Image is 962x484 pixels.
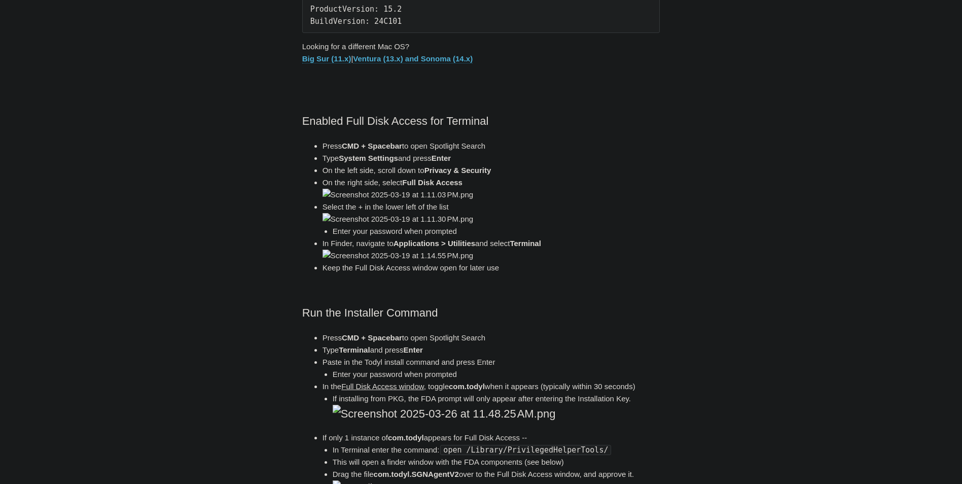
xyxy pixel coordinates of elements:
li: Paste in the Todyl install command and press Enter [323,356,660,381]
strong: Applications > Utilities [394,239,475,248]
li: If installing from PKG, the FDA prompt will only appear after entering the Installation Key. [333,393,660,423]
h2: Run the Installer Command [302,304,660,322]
img: Screenshot 2025-03-26 at 11.48.25 AM.png [333,405,556,423]
strong: com.todyl [449,382,485,391]
strong: CMD + Spacebar [342,333,402,342]
img: Screenshot 2025-03-19 at 1.14.55 PM.png [323,250,473,262]
img: Screenshot 2025-03-19 at 1.11.03 PM.png [323,189,473,201]
strong: System Settings [339,154,398,162]
li: Keep the Full Disk Access window open for later use [323,262,660,274]
li: On the right side, select [323,177,660,201]
img: Screenshot 2025-03-19 at 1.11.30 PM.png [323,213,473,225]
strong: Privacy & Security [424,166,491,175]
li: Type and press [323,344,660,356]
li: Press to open Spotlight Search [323,332,660,344]
li: Type and press [323,152,660,164]
li: On the left side, scroll down to [323,164,660,177]
li: In Terminal enter the command: [333,444,660,456]
a: Ventura (13.x) and Sonoma (14.x) [353,54,473,63]
li: Press to open Spotlight Search [323,140,660,152]
strong: Enter [404,345,423,354]
strong: Full Disk Access [402,178,462,187]
h2: Enabled Full Disk Access for Terminal [302,112,660,130]
code: open /Library/PrivilegedHelperTools/ [440,445,611,455]
li: Enter your password when prompted [333,368,660,381]
strong: Terminal [510,239,541,248]
li: Enter your password when prompted [333,225,660,237]
li: In the , toggle when it appears (typically within 30 seconds) [323,381,660,423]
li: In Finder, navigate to and select [323,237,660,262]
li: Select the + in the lower left of the list [323,201,660,237]
strong: com.todyl [388,433,424,442]
a: Big Sur (11.x) [302,54,351,63]
strong: Terminal [339,345,370,354]
p: Looking for a different Mac OS? | [302,41,660,65]
span: Full Disk Access window [341,382,424,391]
strong: com.todyl.SGNAgentV2 [374,470,459,478]
li: This will open a finder window with the FDA components (see below) [333,456,660,468]
strong: CMD + Spacebar [342,142,402,150]
strong: Enter [432,154,451,162]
